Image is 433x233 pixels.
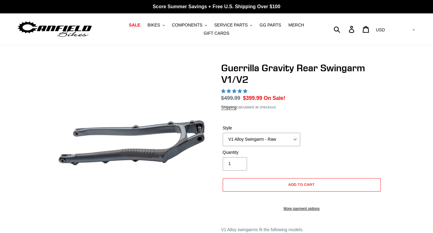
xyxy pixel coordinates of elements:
a: GG PARTS [256,21,284,29]
span: GIFT CARDS [204,31,229,36]
input: Search [337,23,352,36]
button: SERVICE PARTS [211,21,255,29]
a: Shipping [221,105,237,110]
span: GG PARTS [259,23,281,28]
span: $399.99 [243,95,262,101]
button: Add to cart [223,178,381,192]
span: COMPONENTS [172,23,202,28]
s: $499.99 [221,95,240,101]
span: On Sale! [264,94,285,102]
span: SALE [129,23,140,28]
div: calculated at checkout. [221,104,382,110]
a: SALE [126,21,143,29]
a: GIFT CARDS [201,29,232,37]
button: COMPONENTS [169,21,210,29]
h1: Guerrilla Gravity Rear Swingarm V1/V2 [221,62,382,86]
span: Add to cart [288,182,315,187]
label: Style [223,125,300,131]
span: MERCH [288,23,304,28]
span: 5.00 stars [221,89,249,94]
span: BIKES [148,23,160,28]
label: Quantity [223,149,300,156]
img: Canfield Bikes [17,20,93,39]
a: MERCH [285,21,307,29]
button: BIKES [145,21,168,29]
span: SERVICE PARTS [214,23,248,28]
p: V1 Alloy swingarms fit the following models: [221,227,382,233]
a: More payment options [223,206,381,211]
